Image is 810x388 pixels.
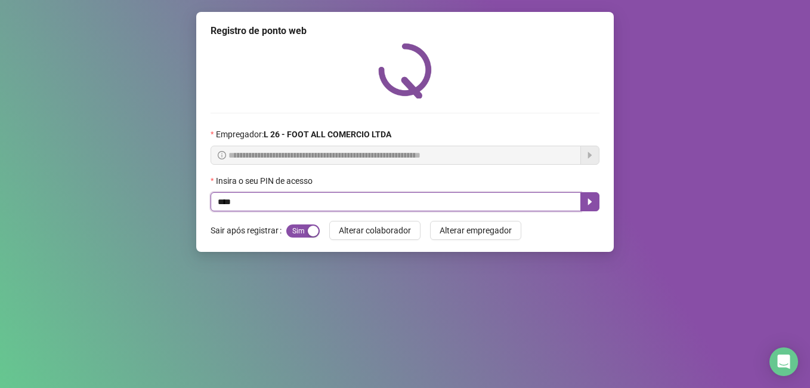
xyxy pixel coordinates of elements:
button: Alterar colaborador [329,221,421,240]
label: Insira o seu PIN de acesso [211,174,320,187]
div: Registro de ponto web [211,24,599,38]
label: Sair após registrar [211,221,286,240]
strong: L 26 - FOOT ALL COMERCIO LTDA [264,130,391,139]
span: info-circle [218,151,226,159]
button: Alterar empregador [430,221,521,240]
span: Alterar colaborador [339,224,411,237]
img: QRPoint [378,43,432,98]
span: Alterar empregador [440,224,512,237]
div: Open Intercom Messenger [769,347,798,376]
span: Empregador : [216,128,391,141]
span: caret-right [585,197,595,207]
